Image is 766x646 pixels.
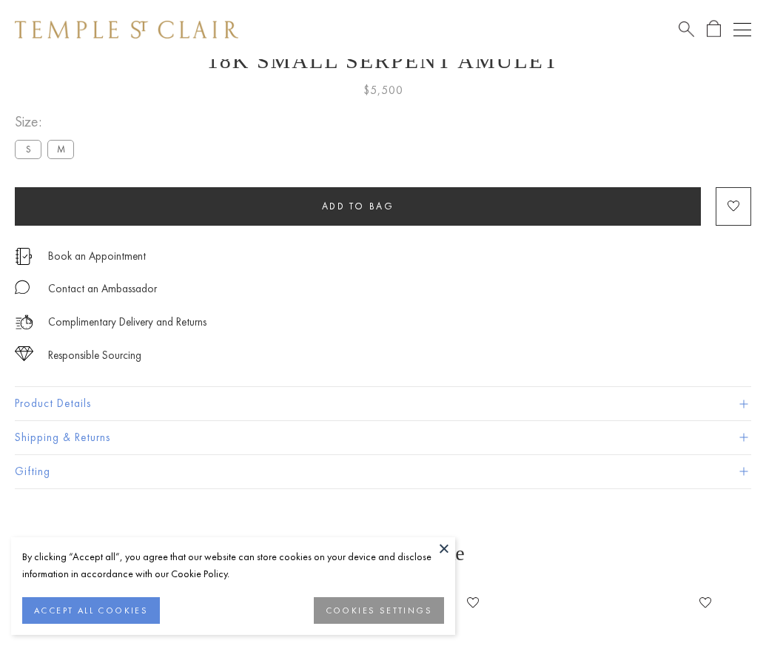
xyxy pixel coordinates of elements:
[15,455,751,488] button: Gifting
[48,248,146,264] a: Book an Appointment
[15,280,30,295] img: MessageIcon-01_2.svg
[679,20,694,38] a: Search
[15,387,751,420] button: Product Details
[48,346,141,365] div: Responsible Sourcing
[22,597,160,624] button: ACCEPT ALL COOKIES
[707,20,721,38] a: Open Shopping Bag
[733,21,751,38] button: Open navigation
[15,48,751,73] h1: 18K Small Serpent Amulet
[322,200,394,212] span: Add to bag
[15,110,80,134] span: Size:
[47,140,74,158] label: M
[15,346,33,361] img: icon_sourcing.svg
[15,248,33,265] img: icon_appointment.svg
[48,313,206,332] p: Complimentary Delivery and Returns
[22,548,444,582] div: By clicking “Accept all”, you agree that our website can store cookies on your device and disclos...
[15,313,33,332] img: icon_delivery.svg
[363,81,403,100] span: $5,500
[15,21,238,38] img: Temple St. Clair
[314,597,444,624] button: COOKIES SETTINGS
[15,140,41,158] label: S
[15,421,751,454] button: Shipping & Returns
[48,280,157,298] div: Contact an Ambassador
[15,187,701,226] button: Add to bag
